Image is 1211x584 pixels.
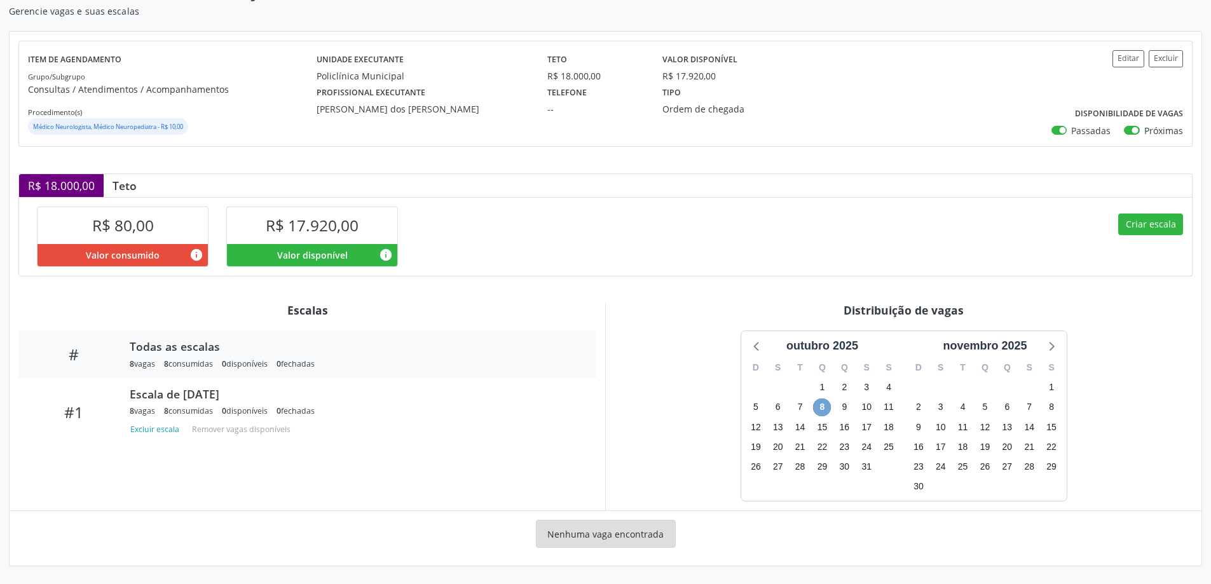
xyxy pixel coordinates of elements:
[277,405,281,416] span: 0
[547,83,587,102] label: Telefone
[745,358,767,377] div: D
[954,458,972,475] span: terça-feira, 25 de novembro de 2025
[858,418,875,436] span: sexta-feira, 17 de outubro de 2025
[1043,418,1060,436] span: sábado, 15 de novembro de 2025
[536,520,676,548] div: Nenhuma vaga encontrada
[880,418,898,436] span: sábado, 18 de outubro de 2025
[833,358,856,377] div: Q
[18,303,596,317] div: Escalas
[86,248,160,262] span: Valor consumido
[929,358,952,377] div: S
[317,69,530,83] div: Policlínica Municipal
[932,438,950,456] span: segunda-feira, 17 de novembro de 2025
[813,379,831,397] span: quarta-feira, 1 de outubro de 2025
[277,248,348,262] span: Valor disponível
[858,398,875,416] span: sexta-feira, 10 de outubro de 2025
[277,358,315,369] div: fechadas
[813,438,831,456] span: quarta-feira, 22 de outubro de 2025
[222,405,268,416] div: disponíveis
[130,387,578,401] div: Escala de [DATE]
[222,358,268,369] div: disponíveis
[813,398,831,416] span: quarta-feira, 8 de outubro de 2025
[379,248,393,262] i: Valor disponível para agendamentos feitos para este serviço
[976,438,994,456] span: quarta-feira, 19 de novembro de 2025
[19,174,104,197] div: R$ 18.000,00
[1075,104,1183,124] label: Disponibilidade de vagas
[9,4,844,18] p: Gerencie vagas e suas escalas
[222,405,226,416] span: 0
[998,398,1016,416] span: quinta-feira, 6 de novembro de 2025
[835,438,853,456] span: quinta-feira, 23 de outubro de 2025
[910,478,927,496] span: domingo, 30 de novembro de 2025
[791,438,809,456] span: terça-feira, 21 de outubro de 2025
[1018,358,1041,377] div: S
[996,358,1018,377] div: Q
[835,418,853,436] span: quinta-feira, 16 de outubro de 2025
[662,69,716,83] div: R$ 17.920,00
[1020,398,1038,416] span: sexta-feira, 7 de novembro de 2025
[1020,458,1038,475] span: sexta-feira, 28 de novembro de 2025
[28,107,82,117] small: Procedimento(s)
[789,358,811,377] div: T
[1043,398,1060,416] span: sábado, 8 de novembro de 2025
[954,398,972,416] span: terça-feira, 4 de novembro de 2025
[317,83,425,102] label: Profissional executante
[130,405,134,416] span: 8
[932,418,950,436] span: segunda-feira, 10 de novembro de 2025
[1041,358,1063,377] div: S
[1144,124,1183,137] label: Próximas
[998,438,1016,456] span: quinta-feira, 20 de novembro de 2025
[998,418,1016,436] span: quinta-feira, 13 de novembro de 2025
[1020,418,1038,436] span: sexta-feira, 14 de novembro de 2025
[92,215,154,236] span: R$ 80,00
[662,102,818,116] div: Ordem de chegada
[130,358,134,369] span: 8
[910,418,927,436] span: domingo, 9 de novembro de 2025
[769,398,787,416] span: segunda-feira, 6 de outubro de 2025
[1043,458,1060,475] span: sábado, 29 de novembro de 2025
[880,379,898,397] span: sábado, 4 de outubro de 2025
[878,358,900,377] div: S
[767,358,789,377] div: S
[130,339,578,353] div: Todas as escalas
[910,398,927,416] span: domingo, 2 de novembro de 2025
[317,50,404,70] label: Unidade executante
[813,418,831,436] span: quarta-feira, 15 de outubro de 2025
[1112,50,1144,67] button: Editar
[976,458,994,475] span: quarta-feira, 26 de novembro de 2025
[998,458,1016,475] span: quinta-feira, 27 de novembro de 2025
[1118,214,1183,235] button: Criar escala
[769,418,787,436] span: segunda-feira, 13 de outubro de 2025
[952,358,974,377] div: T
[769,458,787,475] span: segunda-feira, 27 de outubro de 2025
[781,337,863,355] div: outubro 2025
[856,358,878,377] div: S
[1149,50,1183,67] button: Excluir
[858,458,875,475] span: sexta-feira, 31 de outubro de 2025
[662,83,681,102] label: Tipo
[1071,124,1111,137] label: Passadas
[938,337,1032,355] div: novembro 2025
[976,418,994,436] span: quarta-feira, 12 de novembro de 2025
[880,398,898,416] span: sábado, 11 de outubro de 2025
[858,438,875,456] span: sexta-feira, 24 de outubro de 2025
[615,303,1193,317] div: Distribuição de vagas
[164,358,168,369] span: 8
[33,123,183,131] small: Médico Neurologista, Médico Neuropediatra - R$ 10,00
[747,398,765,416] span: domingo, 5 de outubro de 2025
[835,458,853,475] span: quinta-feira, 30 de outubro de 2025
[974,358,996,377] div: Q
[747,458,765,475] span: domingo, 26 de outubro de 2025
[28,83,317,96] p: Consultas / Atendimentos / Acompanhamentos
[954,438,972,456] span: terça-feira, 18 de novembro de 2025
[266,215,359,236] span: R$ 17.920,00
[317,102,530,116] div: [PERSON_NAME] dos [PERSON_NAME]
[932,458,950,475] span: segunda-feira, 24 de novembro de 2025
[277,358,281,369] span: 0
[932,398,950,416] span: segunda-feira, 3 de novembro de 2025
[104,179,146,193] div: Teto
[277,405,315,416] div: fechadas
[1043,379,1060,397] span: sábado, 1 de novembro de 2025
[164,405,168,416] span: 8
[130,405,155,416] div: vagas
